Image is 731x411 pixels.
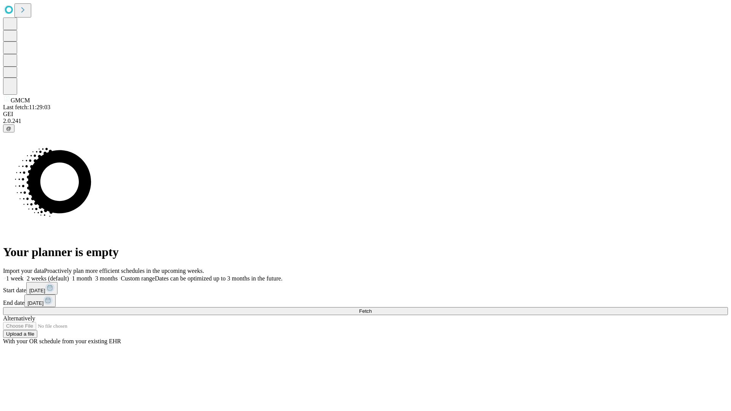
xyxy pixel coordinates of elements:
[3,330,37,338] button: Upload a file
[11,97,30,104] span: GMCM
[26,282,57,295] button: [DATE]
[3,338,121,344] span: With your OR schedule from your existing EHR
[3,124,14,132] button: @
[24,295,56,307] button: [DATE]
[3,111,728,118] div: GEI
[29,288,45,293] span: [DATE]
[3,118,728,124] div: 2.0.241
[3,268,44,274] span: Import your data
[27,300,43,306] span: [DATE]
[27,275,69,282] span: 2 weeks (default)
[6,126,11,131] span: @
[72,275,92,282] span: 1 month
[3,104,50,110] span: Last fetch: 11:29:03
[3,295,728,307] div: End date
[44,268,204,274] span: Proactively plan more efficient schedules in the upcoming weeks.
[3,307,728,315] button: Fetch
[95,275,118,282] span: 3 months
[3,245,728,259] h1: Your planner is empty
[155,275,283,282] span: Dates can be optimized up to 3 months in the future.
[359,308,372,314] span: Fetch
[3,282,728,295] div: Start date
[121,275,155,282] span: Custom range
[6,275,24,282] span: 1 week
[3,315,35,322] span: Alternatively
